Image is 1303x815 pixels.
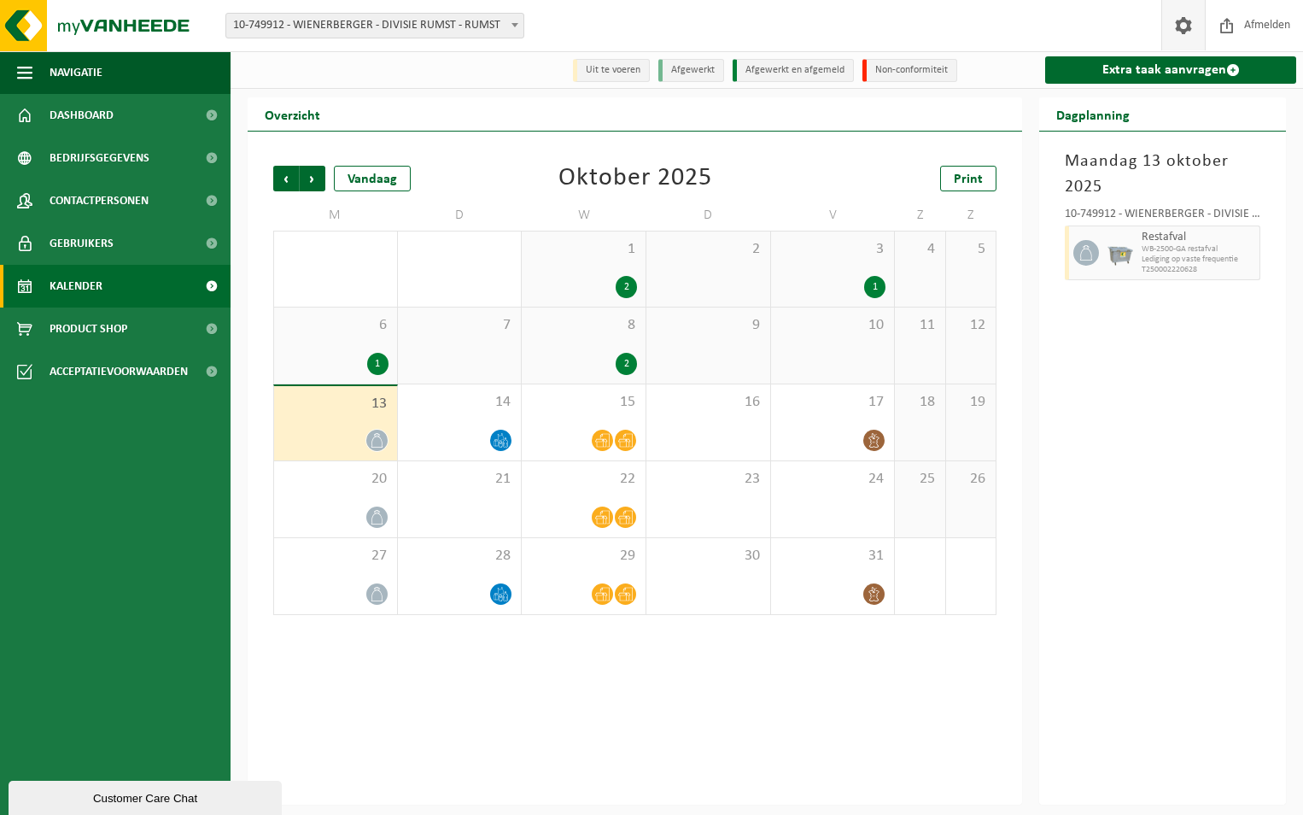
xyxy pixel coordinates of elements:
[1045,56,1296,84] a: Extra taak aanvragen
[903,316,936,335] span: 11
[50,350,188,393] span: Acceptatievoorwaarden
[530,393,637,412] span: 15
[248,97,337,131] h2: Overzicht
[406,547,513,566] span: 28
[9,777,285,815] iframe: chat widget
[903,240,936,259] span: 4
[367,353,389,375] div: 1
[530,240,637,259] span: 1
[558,166,712,191] div: Oktober 2025
[1142,244,1255,255] span: WB-2500-GA restafval
[406,470,513,489] span: 21
[895,200,945,231] td: Z
[334,166,411,191] div: Vandaag
[655,393,762,412] span: 16
[283,547,389,566] span: 27
[1065,149,1260,200] h3: Maandag 13 oktober 2025
[1142,255,1255,265] span: Lediging op vaste frequentie
[273,200,398,231] td: M
[406,393,513,412] span: 14
[50,94,114,137] span: Dashboard
[522,200,646,231] td: W
[955,240,987,259] span: 5
[50,51,102,94] span: Navigatie
[616,353,637,375] div: 2
[903,470,936,489] span: 25
[658,59,724,82] li: Afgewerkt
[273,166,299,191] span: Vorige
[398,200,523,231] td: D
[655,316,762,335] span: 9
[946,200,996,231] td: Z
[955,393,987,412] span: 19
[50,265,102,308] span: Kalender
[50,222,114,265] span: Gebruikers
[655,470,762,489] span: 23
[616,276,637,298] div: 2
[862,59,957,82] li: Non-conformiteit
[655,240,762,259] span: 2
[1142,231,1255,244] span: Restafval
[406,316,513,335] span: 7
[780,393,886,412] span: 17
[300,166,325,191] span: Volgende
[771,200,896,231] td: V
[780,547,886,566] span: 31
[780,240,886,259] span: 3
[940,166,996,191] a: Print
[1065,208,1260,226] div: 10-749912 - WIENERBERGER - DIVISIE RUMST - RUMST
[50,308,127,350] span: Product Shop
[780,316,886,335] span: 10
[530,547,637,566] span: 29
[1039,97,1147,131] h2: Dagplanning
[283,470,389,489] span: 20
[530,316,637,335] span: 8
[903,393,936,412] span: 18
[50,137,149,179] span: Bedrijfsgegevens
[283,395,389,413] span: 13
[733,59,854,82] li: Afgewerkt en afgemeld
[1107,240,1133,266] img: WB-2500-GAL-GY-01
[864,276,885,298] div: 1
[573,59,650,82] li: Uit te voeren
[225,13,524,38] span: 10-749912 - WIENERBERGER - DIVISIE RUMST - RUMST
[530,470,637,489] span: 22
[954,173,983,186] span: Print
[1142,265,1255,275] span: T250002220628
[955,316,987,335] span: 12
[283,316,389,335] span: 6
[226,14,523,38] span: 10-749912 - WIENERBERGER - DIVISIE RUMST - RUMST
[50,179,149,222] span: Contactpersonen
[780,470,886,489] span: 24
[646,200,771,231] td: D
[955,470,987,489] span: 26
[655,547,762,566] span: 30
